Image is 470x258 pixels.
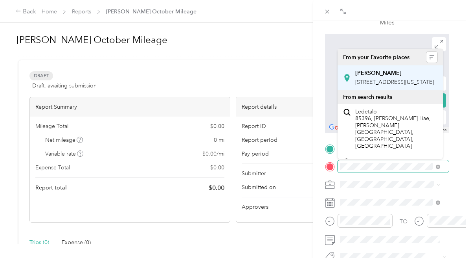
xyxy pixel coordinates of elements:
[380,18,395,28] p: Miles
[426,214,470,258] iframe: Everlance-gr Chat Button Frame
[355,158,437,186] span: [PERSON_NAME][GEOGRAPHIC_DATA][PERSON_NAME][US_STATE], [GEOGRAPHIC_DATA]
[355,70,402,77] strong: [PERSON_NAME]
[355,108,437,150] span: Ledetalo 85396, [PERSON_NAME] Liae, [PERSON_NAME][GEOGRAPHIC_DATA], [GEOGRAPHIC_DATA], [GEOGRAPHI...
[343,54,409,61] span: From your Favorite places
[400,217,408,226] div: TO
[343,94,392,100] span: From search results
[355,79,434,85] span: [STREET_ADDRESS][US_STATE]
[327,123,353,133] img: Google
[327,123,353,133] a: Open this area in Google Maps (opens a new window)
